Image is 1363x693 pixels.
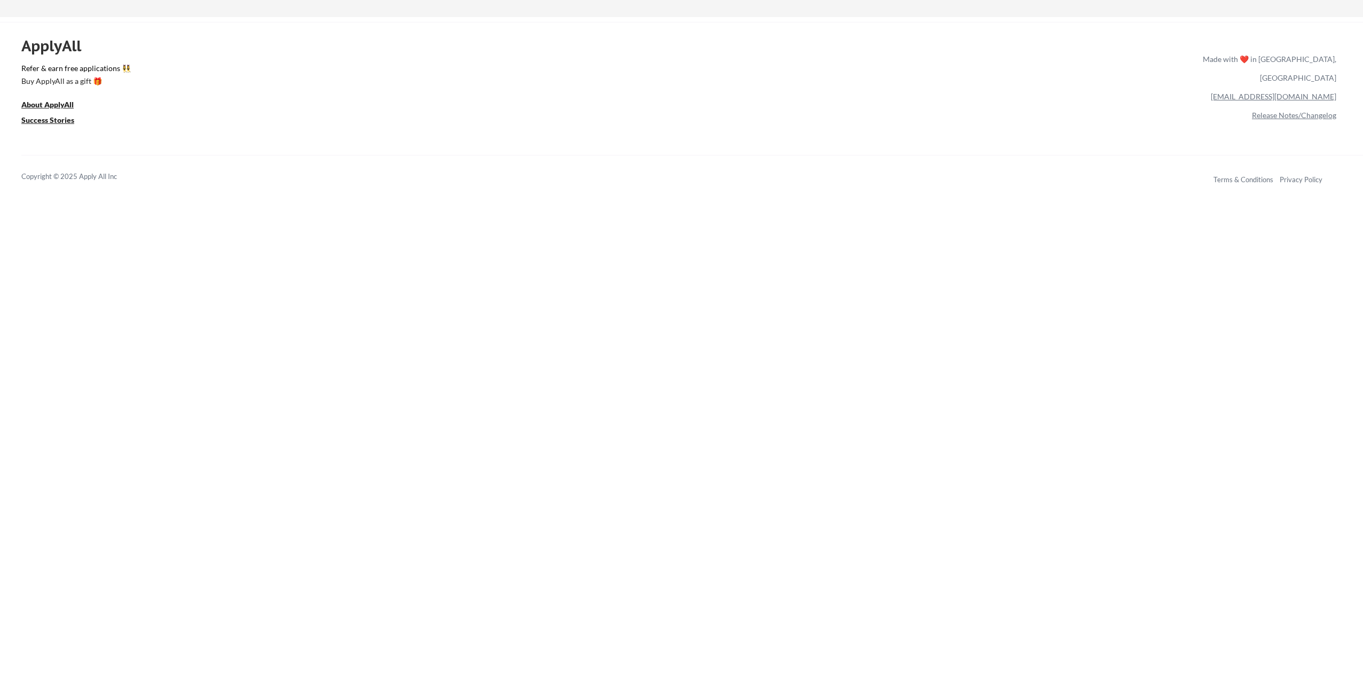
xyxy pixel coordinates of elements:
[1198,50,1336,87] div: Made with ❤️ in [GEOGRAPHIC_DATA], [GEOGRAPHIC_DATA]
[21,115,74,124] u: Success Stories
[1280,175,1322,184] a: Privacy Policy
[21,65,980,76] a: Refer & earn free applications 👯‍♀️
[21,115,89,128] a: Success Stories
[1252,111,1336,120] a: Release Notes/Changelog
[21,37,93,55] div: ApplyAll
[21,172,144,182] div: Copyright © 2025 Apply All Inc
[21,99,89,113] a: About ApplyAll
[21,77,128,85] div: Buy ApplyAll as a gift 🎁
[1211,92,1336,101] a: [EMAIL_ADDRESS][DOMAIN_NAME]
[1213,175,1273,184] a: Terms & Conditions
[21,100,74,109] u: About ApplyAll
[21,76,128,89] a: Buy ApplyAll as a gift 🎁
